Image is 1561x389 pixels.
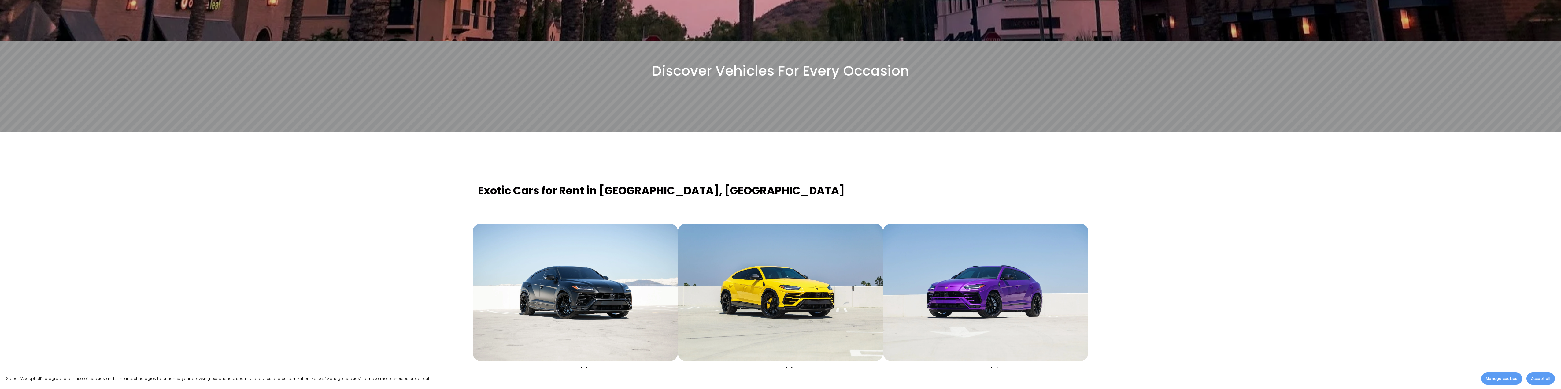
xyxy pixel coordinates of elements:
p: Select “Accept all” to agree to our use of cookies and similar technologies to enhance your brows... [6,375,430,382]
strong: Lamborghini Urus [959,366,1013,374]
button: Accept all [1526,372,1555,385]
strong: Exotic Cars for Rent in [GEOGRAPHIC_DATA], [GEOGRAPHIC_DATA] [478,183,845,198]
span: Manage cookies [1486,376,1517,381]
strong: Lamborghini Urus [548,366,602,374]
h2: Discover Vehicles For Every Occasion [478,62,1083,80]
span: Accept all [1531,376,1550,381]
button: Manage cookies [1481,372,1522,385]
strong: Lamborghini Urus [753,366,808,374]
